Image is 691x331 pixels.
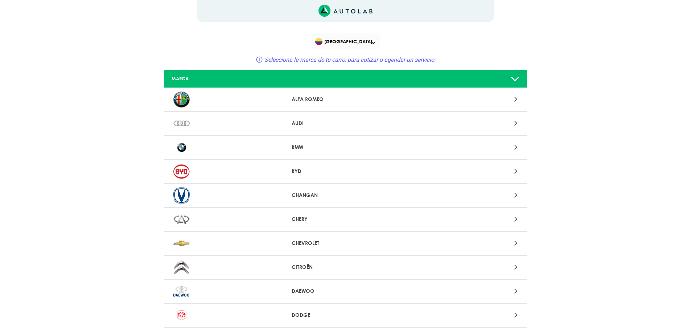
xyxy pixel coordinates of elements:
img: AUDI [173,116,190,132]
img: ALFA ROMEO [173,92,190,108]
p: BYD [292,167,399,175]
p: CITROËN [292,263,399,271]
p: BMW [292,144,399,151]
div: MARCA [166,75,286,82]
img: BYD [173,164,190,179]
p: DAEWOO [292,287,399,295]
img: DAEWOO [173,283,190,299]
img: Flag of COLOMBIA [315,38,322,45]
p: CHERY [292,215,399,223]
a: MARCA [164,70,527,88]
p: CHEVROLET [292,239,399,247]
img: CHERY [173,211,190,227]
p: ALFA ROMEO [292,96,399,103]
div: Flag of COLOMBIA[GEOGRAPHIC_DATA] [311,33,381,49]
a: Link al sitio de autolab [318,7,373,14]
img: CHEVROLET [173,235,190,251]
span: Selecciona la marca de tu carro, para cotizar o agendar un servicio: [264,56,436,63]
img: DODGE [173,307,190,323]
img: BMW [173,140,190,156]
p: AUDI [292,120,399,127]
img: CHANGAN [173,187,190,203]
img: CITROËN [173,259,190,275]
p: DODGE [292,311,399,319]
p: CHANGAN [292,191,399,199]
span: [GEOGRAPHIC_DATA] [315,36,377,47]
